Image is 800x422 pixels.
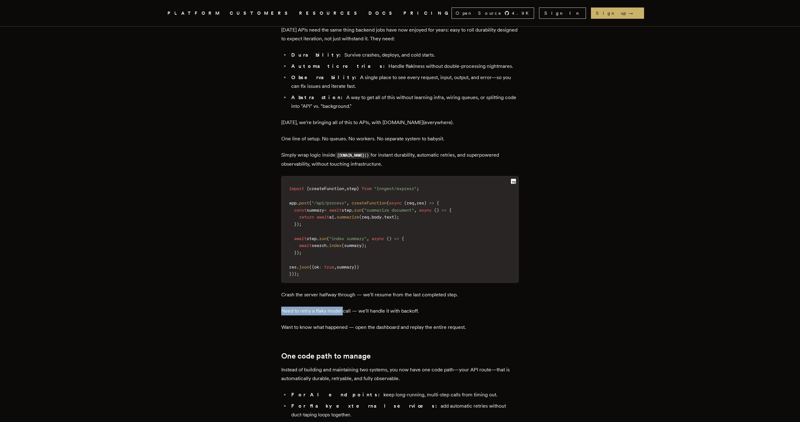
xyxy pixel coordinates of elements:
[404,200,407,205] span: (
[357,264,359,269] span: )
[539,8,586,19] a: Sign In
[329,243,342,248] span: index
[424,200,427,205] span: )
[449,208,452,213] span: {
[281,323,519,332] p: Want to know what happened — open the dashboard and replay the entire request.
[329,236,367,241] span: "index summary"
[314,264,319,269] span: ok
[387,236,389,241] span: (
[369,214,372,219] span: .
[324,208,327,213] span: =
[414,200,417,205] span: ,
[294,236,307,241] span: await
[167,9,222,17] button: PLATFORM
[344,186,347,191] span: ,
[403,9,452,17] a: PRICING
[327,243,329,248] span: .
[359,214,362,219] span: (
[289,186,304,191] span: import
[281,290,519,299] p: Crash the server halfway through — we'll resume from the last completed step.
[294,250,297,255] span: }
[294,208,307,213] span: const
[289,200,297,205] span: app
[362,243,364,248] span: )
[317,236,319,241] span: .
[281,26,519,43] p: [DATE] APIs need the same thing backend jobs have now enjoyed for years: easy to roll durability ...
[419,208,432,213] span: async
[309,186,344,191] span: createFunction
[329,214,334,219] span: ai
[317,214,329,219] span: await
[352,208,354,213] span: .
[337,214,359,219] span: summarize
[337,264,354,269] span: summary
[294,271,297,276] span: )
[364,208,414,213] span: "summarize document"
[297,250,299,255] span: )
[297,200,299,205] span: .
[434,208,437,213] span: (
[327,236,329,241] span: (
[312,264,314,269] span: {
[281,365,519,383] p: Instead of building and maintaining two systems, you now have one code path—your API route—that i...
[299,250,302,255] span: ;
[309,264,312,269] span: (
[367,236,369,241] span: ,
[456,10,502,16] span: Open Source
[297,222,299,227] span: )
[291,74,360,80] strong: Observability:
[352,200,387,205] span: createFunction
[291,52,344,58] strong: Durability:
[354,264,357,269] span: }
[342,208,352,213] span: step
[437,200,439,205] span: {
[299,243,312,248] span: await
[334,264,337,269] span: ,
[291,403,441,409] strong: For flaky external services:
[299,200,309,205] span: post
[291,94,346,100] strong: Abstraction:
[329,208,342,213] span: await
[442,208,447,213] span: =>
[291,63,388,69] strong: Automatic retries:
[289,93,519,111] li: A way to get all of this without learning infra, wiring queues, or splitting code into "API" vs. ...
[384,214,394,219] span: text
[324,264,334,269] span: true
[281,307,519,315] p: Need to retry a flaky model call — we'll handle it with backoff.
[389,200,402,205] span: async
[289,51,519,59] li: Survive crashes, deploys, and cold starts.
[417,200,424,205] span: res
[354,208,362,213] span: run
[297,264,299,269] span: .
[417,186,419,191] span: ;
[312,243,327,248] span: search
[307,186,309,191] span: {
[334,214,337,219] span: .
[628,10,639,16] span: →
[335,152,371,159] code: [DOMAIN_NAME]()
[289,73,519,91] li: A single place to see every request, input, output, and error—so you can fix issues and iterate f...
[591,8,644,19] a: Sign up
[291,392,383,398] strong: For AI endpoints:
[319,264,322,269] span: :
[307,236,317,241] span: step
[394,236,399,241] span: =>
[394,214,397,219] span: )
[382,214,384,219] span: .
[368,9,396,17] a: DOCS
[299,222,302,227] span: ;
[429,200,434,205] span: =>
[407,200,414,205] span: req
[437,208,439,213] span: )
[512,10,532,16] span: 4.9 K
[397,214,399,219] span: ;
[387,200,389,205] span: (
[299,264,309,269] span: json
[281,118,519,127] p: [DATE], we're bringing all of this to APIs, with [DOMAIN_NAME](everywhere).
[289,264,297,269] span: res
[342,243,344,248] span: (
[362,214,369,219] span: req
[372,236,384,241] span: async
[362,186,372,191] span: from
